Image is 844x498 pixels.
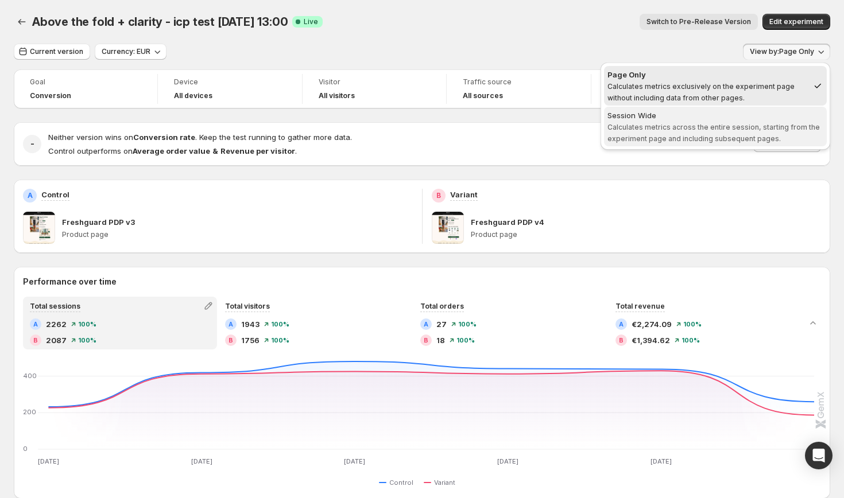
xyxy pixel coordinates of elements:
h2: B [424,337,428,344]
button: Variant [424,476,460,489]
span: 100 % [271,337,289,344]
text: 0 [23,445,28,453]
span: 2087 [46,334,67,346]
strong: Average order value [133,146,210,155]
p: Freshguard PDP v3 [62,216,135,228]
span: Goal [30,77,141,87]
span: €1,394.62 [632,334,670,346]
button: Current version [14,44,90,60]
h2: B [33,337,38,344]
span: Switch to Pre-Release Version [646,17,751,26]
span: Currency: EUR [102,47,150,56]
a: Traffic sourceAll sources [463,76,574,102]
span: Total visitors [225,302,270,310]
button: Collapse chart [805,315,821,331]
text: [DATE] [497,457,518,465]
button: Control [379,476,418,489]
h4: All visitors [319,91,355,100]
span: 100 % [456,337,475,344]
span: Calculates metrics exclusively on the experiment page without including data from other pages. [607,82,795,102]
h2: B [436,191,441,200]
text: 200 [23,408,36,416]
a: GoalConversion [30,76,141,102]
h4: All devices [174,91,212,100]
h2: A [28,191,33,200]
text: [DATE] [651,457,672,465]
img: Freshguard PDP v3 [23,212,55,244]
text: [DATE] [38,457,59,465]
button: Back [14,14,30,30]
button: Currency: EUR [95,44,167,60]
span: Control [389,478,413,487]
h2: Performance over time [23,276,821,287]
div: Page Only [607,69,808,80]
button: Switch to Pre-Release Version [640,14,758,30]
h2: A [424,321,428,328]
button: View by:Page Only [743,44,830,60]
h2: B [229,337,233,344]
span: 2262 [46,318,67,330]
span: 100 % [682,337,700,344]
span: Visitor [319,77,430,87]
span: Live [304,17,318,26]
span: Above the fold + clarity - icp test [DATE] 13:00 [32,15,288,29]
span: Control outperforms on . [48,146,297,155]
span: Variant [434,478,455,487]
text: [DATE] [344,457,365,465]
span: Total orders [420,302,464,310]
p: Product page [471,230,822,239]
span: Total revenue [615,302,665,310]
span: 100 % [458,321,477,328]
a: DeviceAll devices [174,76,285,102]
span: View by: Page Only [750,47,814,56]
span: 18 [436,334,445,346]
span: 100 % [78,321,96,328]
text: [DATE] [191,457,212,465]
span: Calculates metrics across the entire session, starting from the experiment page and including sub... [607,123,820,143]
strong: Revenue per visitor [220,146,295,155]
span: 27 [436,318,447,330]
button: Edit experiment [762,14,830,30]
span: 100 % [271,321,289,328]
div: Open Intercom Messenger [805,442,833,469]
strong: Conversion rate [133,133,195,142]
p: Variant [450,189,478,200]
h4: All sources [463,91,503,100]
a: VisitorAll visitors [319,76,430,102]
p: Control [41,189,69,200]
strong: & [212,146,218,155]
span: €2,274.09 [632,318,672,330]
img: Freshguard PDP v4 [432,212,464,244]
span: Current version [30,47,83,56]
span: 100 % [683,321,702,328]
div: Session Wide [607,110,823,121]
h2: B [619,337,624,344]
h2: A [229,321,233,328]
h2: - [30,138,34,150]
p: Product page [62,230,413,239]
h2: A [33,321,38,328]
h2: A [619,321,624,328]
span: Total sessions [30,302,80,310]
span: Neither version wins on . Keep the test running to gather more data. [48,133,352,142]
span: Device [174,77,285,87]
p: Freshguard PDP v4 [471,216,544,228]
span: 100 % [78,337,96,344]
text: 400 [23,372,37,380]
span: Traffic source [463,77,574,87]
span: Edit experiment [769,17,823,26]
span: Conversion [30,91,71,100]
span: 1756 [241,334,260,346]
span: 1943 [241,318,260,330]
